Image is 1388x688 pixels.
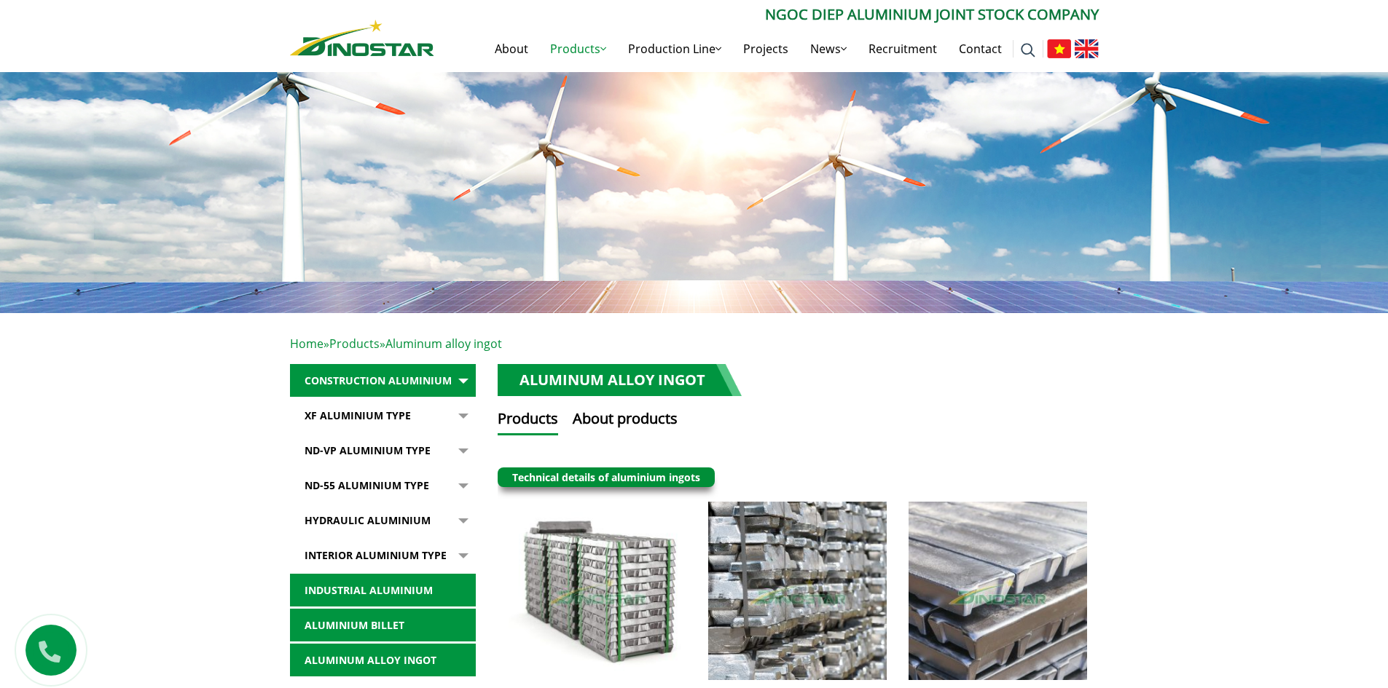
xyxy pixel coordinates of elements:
[539,25,617,72] a: Products
[290,364,476,398] a: Construction Aluminium
[290,469,476,502] a: ND-55 Aluminium type
[290,399,476,432] a: XF Aluminium type
[290,539,476,572] a: Interior Aluminium Type
[434,4,1099,25] p: Ngoc Diep Aluminium Joint Stock Company
[290,20,434,56] img: Nhôm Dinostar
[329,336,380,352] a: Products
[290,336,502,352] span: » »
[290,336,324,352] a: Home
[498,408,558,435] button: Products
[1075,39,1099,58] img: English
[909,502,1087,680] img: 6063, 6061 Aluminium Ingots
[732,25,799,72] a: Projects
[573,408,678,435] button: About products
[708,502,887,680] img: 99.7% Pure Aluminium Ingots
[290,609,476,642] a: Aluminium billet
[290,574,476,607] a: Industrial aluminium
[290,504,476,537] a: Hydraulic Aluminium
[290,644,476,677] a: Aluminum alloy ingot
[948,25,1013,72] a: Contact
[509,502,687,680] img: Aluminium Ingots
[385,336,502,352] span: Aluminum alloy ingot
[858,25,948,72] a: Recruitment
[1021,43,1035,58] img: search
[290,434,476,467] a: ND-VP Aluminium type
[799,25,858,72] a: News
[484,25,539,72] a: About
[617,25,732,72] a: Production Line
[512,470,700,484] a: Technical details of aluminium ingots
[1047,39,1071,58] img: Tiếng Việt
[498,364,742,396] h1: Aluminum alloy ingot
